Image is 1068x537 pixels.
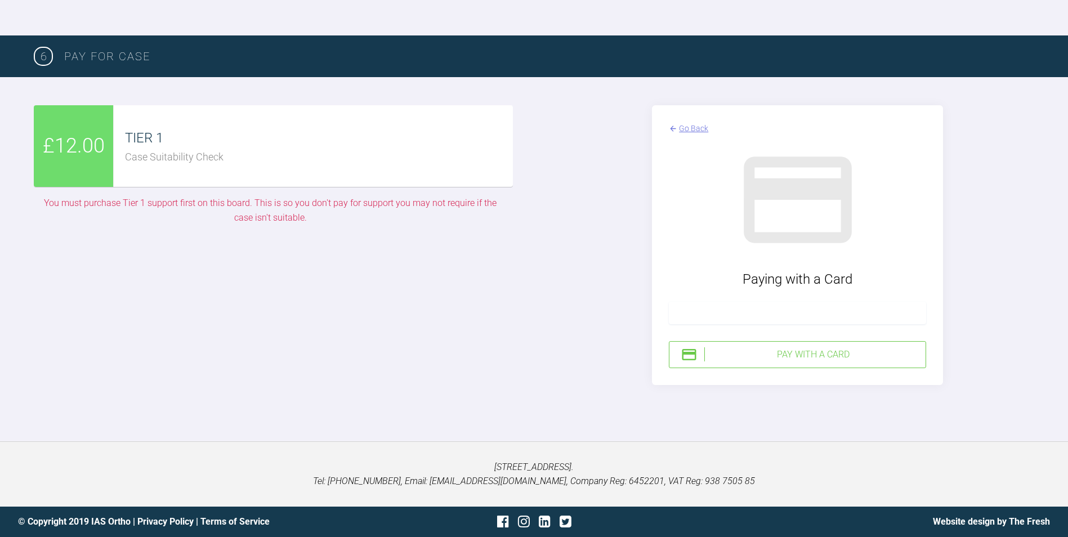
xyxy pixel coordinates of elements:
[733,135,863,265] img: stripeGray.902526a8.svg
[18,460,1050,489] p: [STREET_ADDRESS]. Tel: [PHONE_NUMBER], Email: [EMAIL_ADDRESS][DOMAIN_NAME], Company Reg: 6452201,...
[676,307,919,318] iframe: Secure card payment input frame
[137,516,194,527] a: Privacy Policy
[64,47,1034,65] h3: PAY FOR CASE
[200,516,270,527] a: Terms of Service
[679,122,708,135] div: Go Back
[669,122,677,135] img: arrowBack.f0745bb9.svg
[125,127,512,149] div: TIER 1
[933,516,1050,527] a: Website design by The Fresh
[669,268,926,290] div: Paying with a Card
[43,130,105,163] span: £12.00
[681,346,698,363] img: stripeIcon.ae7d7783.svg
[704,347,921,362] div: Pay with a Card
[18,514,362,529] div: © Copyright 2019 IAS Ortho | |
[34,47,53,66] span: 6
[125,149,512,165] div: Case Suitability Check
[34,196,507,225] div: You must purchase Tier 1 support first on this board. This is so you don't pay for support you ma...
